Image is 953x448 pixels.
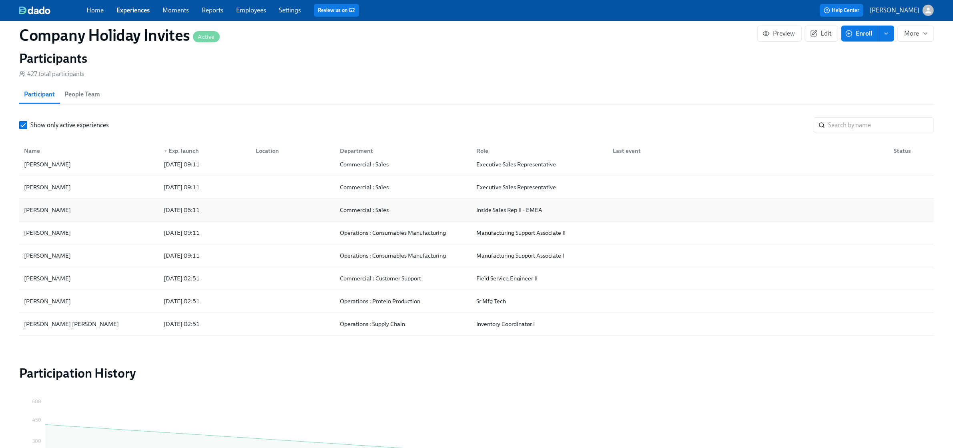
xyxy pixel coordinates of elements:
[21,228,157,238] div: [PERSON_NAME]
[19,176,934,199] div: [PERSON_NAME][DATE] 09:11Commercial : SalesExecutive Sales Representative
[19,267,934,290] div: [PERSON_NAME][DATE] 02:51Commercial : Customer SupportField Service Engineer II
[820,4,863,17] button: Help Center
[473,274,606,283] div: Field Service Engineer II
[337,228,470,238] div: Operations : Consumables Manufacturing
[32,438,41,444] tspan: 300
[32,418,41,423] tspan: 450
[19,244,934,267] div: [PERSON_NAME][DATE] 09:11Operations : Consumables ManufacturingManufacturing Support Associate I
[757,26,802,42] button: Preview
[236,6,266,14] a: Employees
[606,143,887,159] div: Last event
[473,146,606,156] div: Role
[337,146,470,156] div: Department
[337,160,470,169] div: Commercial : Sales
[161,251,249,260] div: [DATE] 09:11
[610,146,887,156] div: Last event
[904,30,927,38] span: More
[161,274,249,283] div: [DATE] 02:51
[870,6,919,15] p: [PERSON_NAME]
[870,5,934,16] button: [PERSON_NAME]
[19,313,934,336] div: [PERSON_NAME] [PERSON_NAME][DATE] 02:51Operations : Supply ChainInventory Coordinator I
[253,146,333,156] div: Location
[828,117,934,133] input: Search by name
[21,143,157,159] div: Name
[19,26,220,45] h1: Company Holiday Invites
[878,26,894,42] button: enroll
[473,205,606,215] div: Inside Sales Rep II - EMEA
[847,30,872,38] span: Enroll
[161,146,249,156] div: Exp. launch
[161,296,249,306] div: [DATE] 02:51
[19,6,86,14] a: dado
[21,160,157,169] div: [PERSON_NAME]
[161,182,249,192] div: [DATE] 09:11
[164,149,168,153] span: ▼
[314,4,359,17] button: Review us on G2
[337,274,470,283] div: Commercial : Customer Support
[805,26,838,42] button: Edit
[824,6,859,14] span: Help Center
[24,89,55,100] span: Participant
[202,6,223,14] a: Reports
[163,6,189,14] a: Moments
[337,182,470,192] div: Commercial : Sales
[21,146,157,156] div: Name
[64,89,100,100] span: People Team
[116,6,150,14] a: Experiences
[812,30,831,38] span: Edit
[161,205,249,215] div: [DATE] 06:11
[334,143,470,159] div: Department
[249,143,333,159] div: Location
[473,296,606,306] div: Sr Mfg Tech
[337,296,470,306] div: Operations : Protein Production
[19,199,934,222] div: [PERSON_NAME][DATE] 06:11Commercial : SalesInside Sales Rep II - EMEA
[161,319,249,329] div: [DATE] 02:51
[21,205,74,215] div: [PERSON_NAME]
[279,6,301,14] a: Settings
[21,182,157,192] div: [PERSON_NAME]
[473,251,606,260] div: Manufacturing Support Associate I
[337,205,470,215] div: Commercial : Sales
[161,160,249,169] div: [DATE] 09:11
[473,182,606,192] div: Executive Sales Representative
[891,146,932,156] div: Status
[21,274,157,283] div: [PERSON_NAME]
[19,50,934,66] h2: Participants
[157,143,249,159] div: ▼Exp. launch
[30,121,109,130] span: Show only active experiences
[887,143,932,159] div: Status
[86,6,104,14] a: Home
[841,26,878,42] button: Enroll
[19,6,50,14] img: dado
[318,6,355,14] a: Review us on G2
[19,290,934,313] div: [PERSON_NAME][DATE] 02:51Operations : Protein ProductionSr Mfg Tech
[161,228,249,238] div: [DATE] 09:11
[473,319,606,329] div: Inventory Coordinator I
[21,319,157,329] div: [PERSON_NAME] [PERSON_NAME]
[897,26,934,42] button: More
[19,222,934,244] div: [PERSON_NAME][DATE] 09:11Operations : Consumables ManufacturingManufacturing Support Associate II
[21,251,157,260] div: [PERSON_NAME]
[764,30,795,38] span: Preview
[19,365,934,381] h2: Participation History
[473,160,606,169] div: Executive Sales Representative
[19,70,84,78] div: 427 total participants
[470,143,606,159] div: Role
[32,399,41,404] tspan: 600
[21,296,157,306] div: [PERSON_NAME]
[337,319,470,329] div: Operations : Supply Chain
[193,34,219,40] span: Active
[473,228,606,238] div: Manufacturing Support Associate II
[19,153,934,176] div: [PERSON_NAME][DATE] 09:11Commercial : SalesExecutive Sales Representative
[337,251,470,260] div: Operations : Consumables Manufacturing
